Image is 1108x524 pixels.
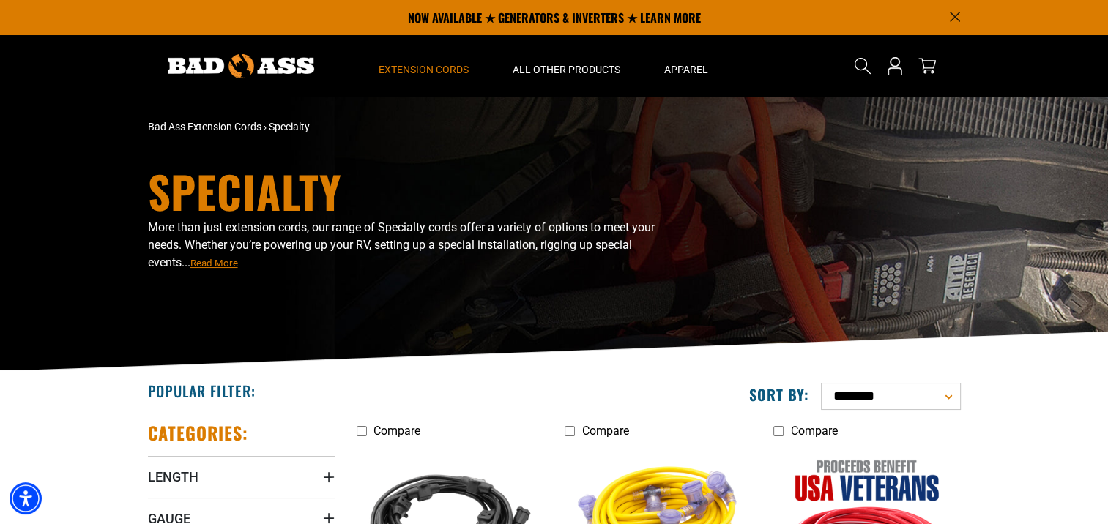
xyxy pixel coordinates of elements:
[749,385,809,404] label: Sort by:
[148,468,198,485] span: Length
[664,63,708,76] span: Apparel
[269,121,310,132] span: Specialty
[513,63,620,76] span: All Other Products
[379,63,469,76] span: Extension Cords
[190,258,238,269] span: Read More
[148,121,261,132] a: Bad Ass Extension Cords
[148,220,655,269] span: More than just extension cords, our range of Specialty cords offer a variety of options to meet y...
[642,35,730,97] summary: Apparel
[10,482,42,514] div: Accessibility Menu
[148,169,683,213] h1: Specialty
[148,456,335,497] summary: Length
[915,57,939,75] a: cart
[373,424,420,438] span: Compare
[264,121,267,132] span: ›
[148,422,249,444] h2: Categories:
[851,54,874,78] summary: Search
[790,424,837,438] span: Compare
[357,35,491,97] summary: Extension Cords
[168,54,314,78] img: Bad Ass Extension Cords
[581,424,628,438] span: Compare
[148,381,256,400] h2: Popular Filter:
[148,119,683,135] nav: breadcrumbs
[491,35,642,97] summary: All Other Products
[883,35,907,97] a: Open this option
